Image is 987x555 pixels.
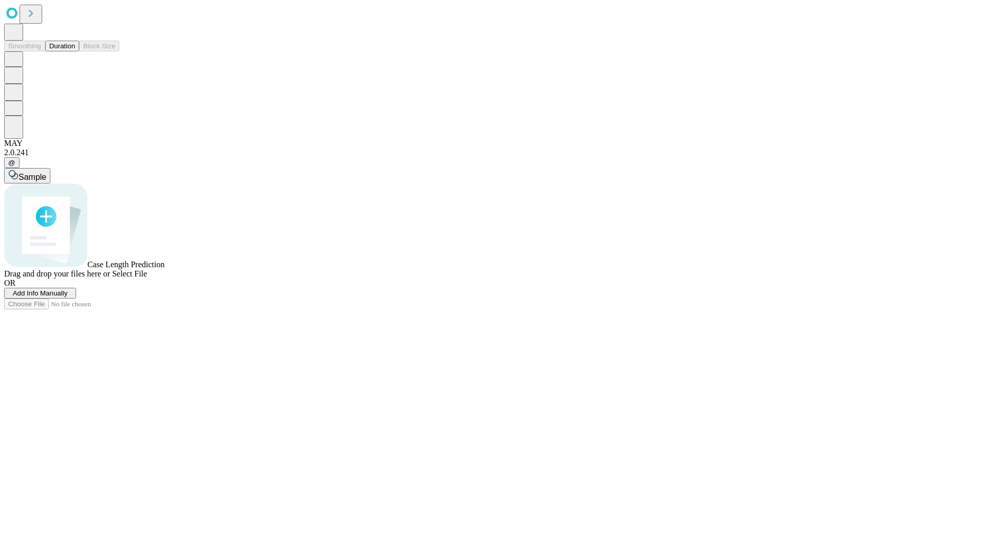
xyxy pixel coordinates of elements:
[4,279,15,287] span: OR
[4,288,76,299] button: Add Info Manually
[4,148,983,157] div: 2.0.241
[87,260,164,269] span: Case Length Prediction
[112,269,147,278] span: Select File
[4,41,45,51] button: Smoothing
[4,269,110,278] span: Drag and drop your files here or
[4,139,983,148] div: MAY
[79,41,119,51] button: Block Size
[8,159,15,166] span: @
[19,173,46,181] span: Sample
[45,41,79,51] button: Duration
[4,168,50,183] button: Sample
[4,157,20,168] button: @
[13,289,68,297] span: Add Info Manually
